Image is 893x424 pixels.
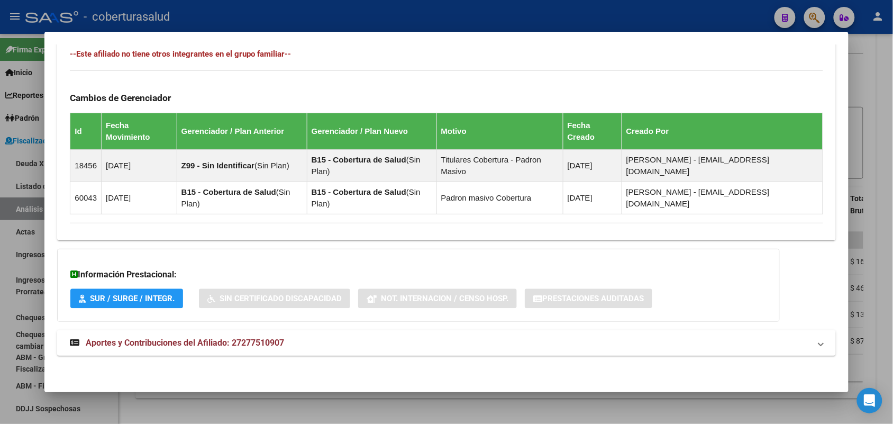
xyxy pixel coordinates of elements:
td: ( ) [307,182,436,214]
button: Not. Internacion / Censo Hosp. [358,289,517,309]
span: Aportes y Contribuciones del Afiliado: 27277510907 [86,338,284,348]
span: Sin Certificado Discapacidad [220,294,342,304]
td: Padron masivo Cobertura [436,182,563,214]
td: [PERSON_NAME] - [EMAIL_ADDRESS][DOMAIN_NAME] [622,150,823,182]
mat-expansion-panel-header: Aportes y Contribuciones del Afiliado: 27277510907 [57,330,835,356]
td: [DATE] [102,182,177,214]
span: Prestaciones Auditadas [542,294,644,304]
td: Titulares Cobertura - Padron Masivo [436,150,563,182]
td: ( ) [177,182,307,214]
th: Id [70,113,102,150]
h4: --Este afiliado no tiene otros integrantes en el grupo familiar-- [70,48,823,60]
h3: Información Prestacional: [70,268,767,281]
button: SUR / SURGE / INTEGR. [70,289,183,309]
div: Open Intercom Messenger [857,388,882,413]
th: Fecha Movimiento [102,113,177,150]
th: Motivo [436,113,563,150]
strong: B15 - Cobertura de Salud [312,187,406,196]
strong: B15 - Cobertura de Salud [181,187,276,196]
strong: Z99 - Sin Identificar [181,161,254,170]
td: ( ) [307,150,436,182]
td: [DATE] [102,150,177,182]
span: Not. Internacion / Censo Hosp. [381,294,508,304]
td: ( ) [177,150,307,182]
th: Fecha Creado [563,113,622,150]
td: [PERSON_NAME] - [EMAIL_ADDRESS][DOMAIN_NAME] [622,182,823,214]
td: [DATE] [563,150,622,182]
button: Sin Certificado Discapacidad [199,289,350,309]
h3: Cambios de Gerenciador [70,92,823,104]
span: Sin Plan [257,161,287,170]
span: SUR / SURGE / INTEGR. [90,294,175,304]
th: Gerenciador / Plan Anterior [177,113,307,150]
td: 60043 [70,182,102,214]
button: Prestaciones Auditadas [525,289,652,309]
td: [DATE] [563,182,622,214]
strong: B15 - Cobertura de Salud [312,155,406,164]
th: Creado Por [622,113,823,150]
th: Gerenciador / Plan Nuevo [307,113,436,150]
td: 18456 [70,150,102,182]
